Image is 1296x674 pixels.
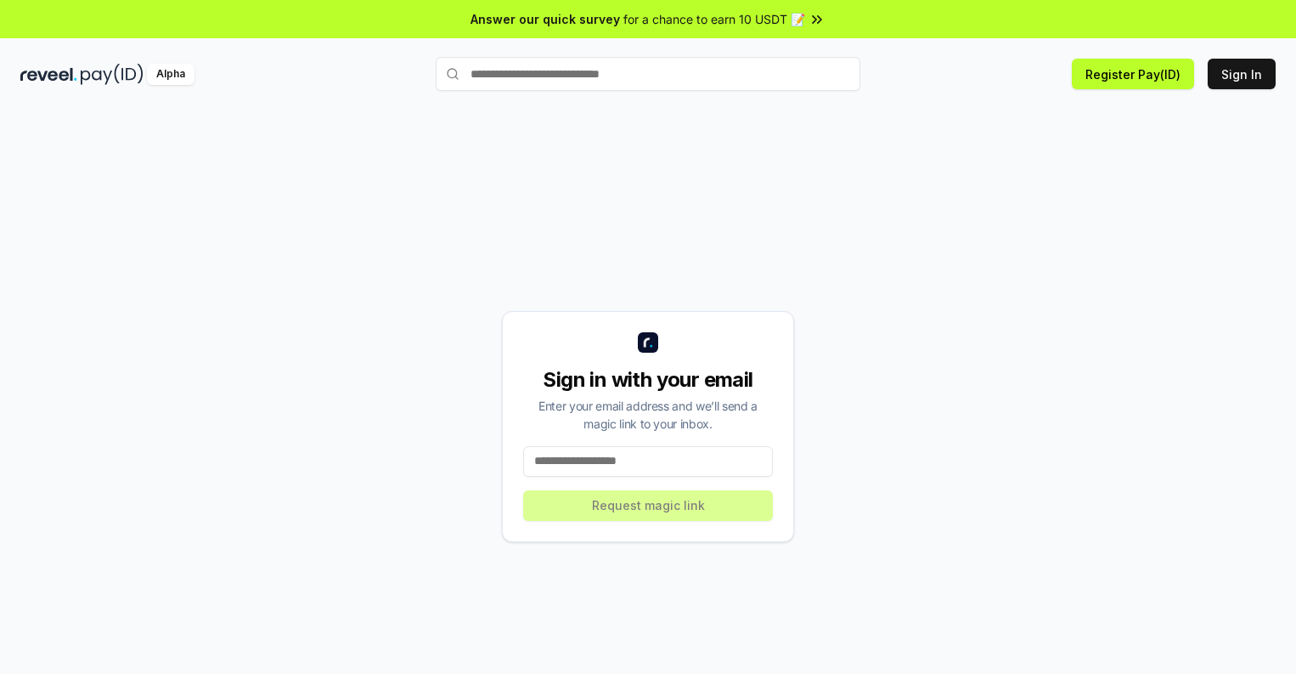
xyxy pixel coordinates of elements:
div: Enter your email address and we’ll send a magic link to your inbox. [523,397,773,433]
div: Sign in with your email [523,366,773,394]
button: Sign In [1208,59,1276,89]
div: Alpha [147,64,194,85]
span: Answer our quick survey [471,10,620,28]
img: pay_id [81,64,144,85]
img: reveel_dark [20,64,77,85]
button: Register Pay(ID) [1072,59,1194,89]
span: for a chance to earn 10 USDT 📝 [623,10,805,28]
img: logo_small [638,332,658,353]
